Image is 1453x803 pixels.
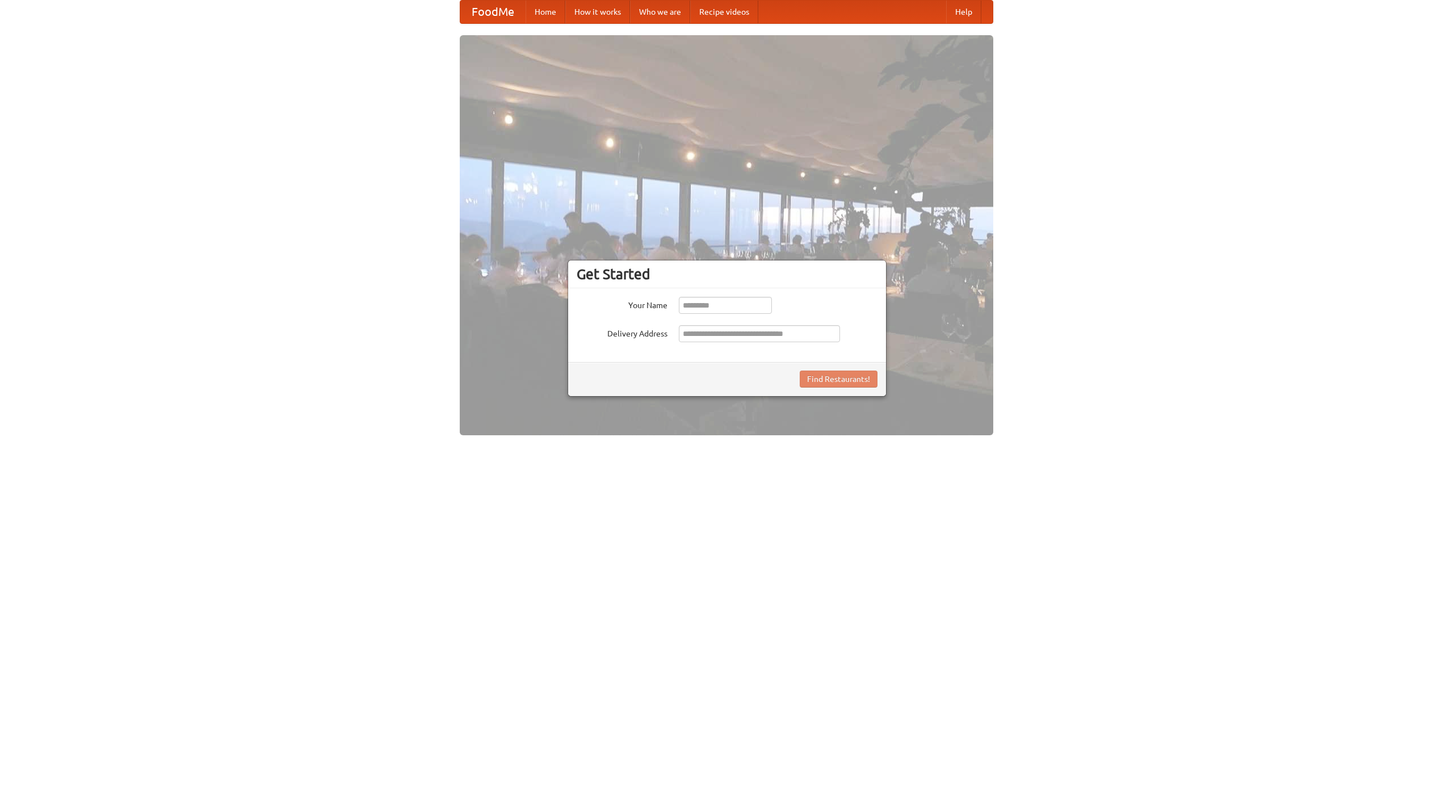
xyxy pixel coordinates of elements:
a: Who we are [630,1,690,23]
a: Recipe videos [690,1,758,23]
h3: Get Started [577,266,877,283]
button: Find Restaurants! [800,371,877,388]
a: Home [526,1,565,23]
label: Delivery Address [577,325,667,339]
label: Your Name [577,297,667,311]
a: FoodMe [460,1,526,23]
a: How it works [565,1,630,23]
a: Help [946,1,981,23]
